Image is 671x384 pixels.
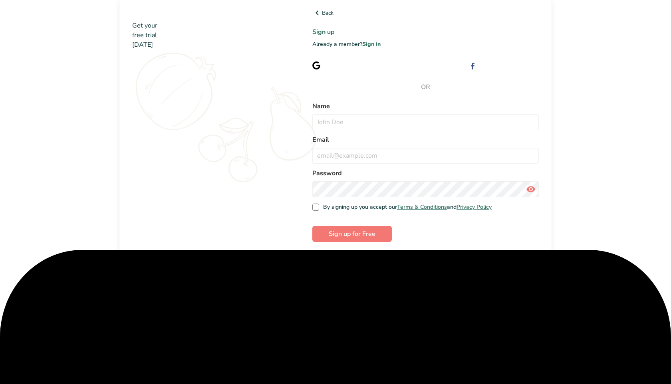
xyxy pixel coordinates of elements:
[312,101,539,111] label: Name
[482,61,539,69] div: Sign up
[312,82,539,92] span: OR
[319,204,492,211] span: By signing up you accept our and
[457,203,492,211] a: Privacy Policy
[329,229,375,239] span: Sign up for Free
[312,135,539,144] label: Email
[132,21,286,49] h2: Get your free trial [DATE]
[501,61,539,69] span: with Facebook
[312,226,392,242] button: Sign up for Free
[312,114,539,130] input: John Doe
[312,27,539,37] h1: Sign up
[312,8,539,18] a: Back
[397,203,447,211] a: Terms & Conditions
[362,40,381,48] a: Sign in
[346,61,377,69] span: with Google
[312,148,539,164] input: email@example.com
[312,168,539,178] label: Password
[327,61,377,69] div: Sign up
[312,40,539,48] p: Already a member?
[132,8,210,18] img: Food Label Maker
